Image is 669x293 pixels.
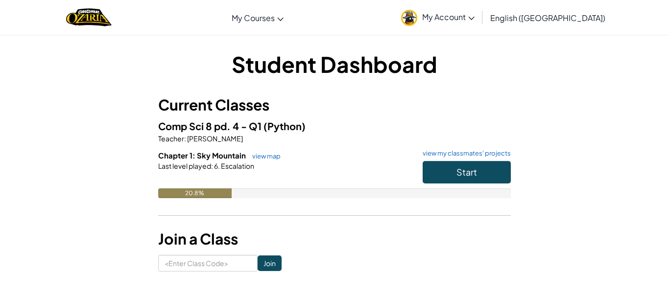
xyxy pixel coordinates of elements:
span: Escalation [220,161,254,170]
span: (Python) [263,120,306,132]
a: view map [247,152,281,160]
input: Join [258,255,282,271]
a: English ([GEOGRAPHIC_DATA]) [485,4,610,31]
span: Start [456,166,477,178]
a: Ozaria by CodeCombat logo [66,7,112,27]
a: view my classmates' projects [418,150,511,157]
img: avatar [401,10,417,26]
span: : [184,134,186,143]
span: Last level played [158,161,211,170]
span: Teacher [158,134,184,143]
span: English ([GEOGRAPHIC_DATA]) [490,13,605,23]
a: My Courses [227,4,288,31]
span: : [211,161,213,170]
img: Home [66,7,112,27]
h1: Student Dashboard [158,49,511,79]
button: Start [423,161,511,183]
input: <Enter Class Code> [158,255,258,271]
span: My Account [422,12,475,22]
span: My Courses [232,13,275,23]
div: 20.8% [158,188,232,198]
span: Comp Sci 8 pd. 4 - Q1 [158,120,263,132]
span: 6. [213,161,220,170]
h3: Join a Class [158,228,511,250]
span: [PERSON_NAME] [186,134,243,143]
a: My Account [396,2,479,33]
span: Chapter 1: Sky Mountain [158,151,247,160]
h3: Current Classes [158,94,511,116]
